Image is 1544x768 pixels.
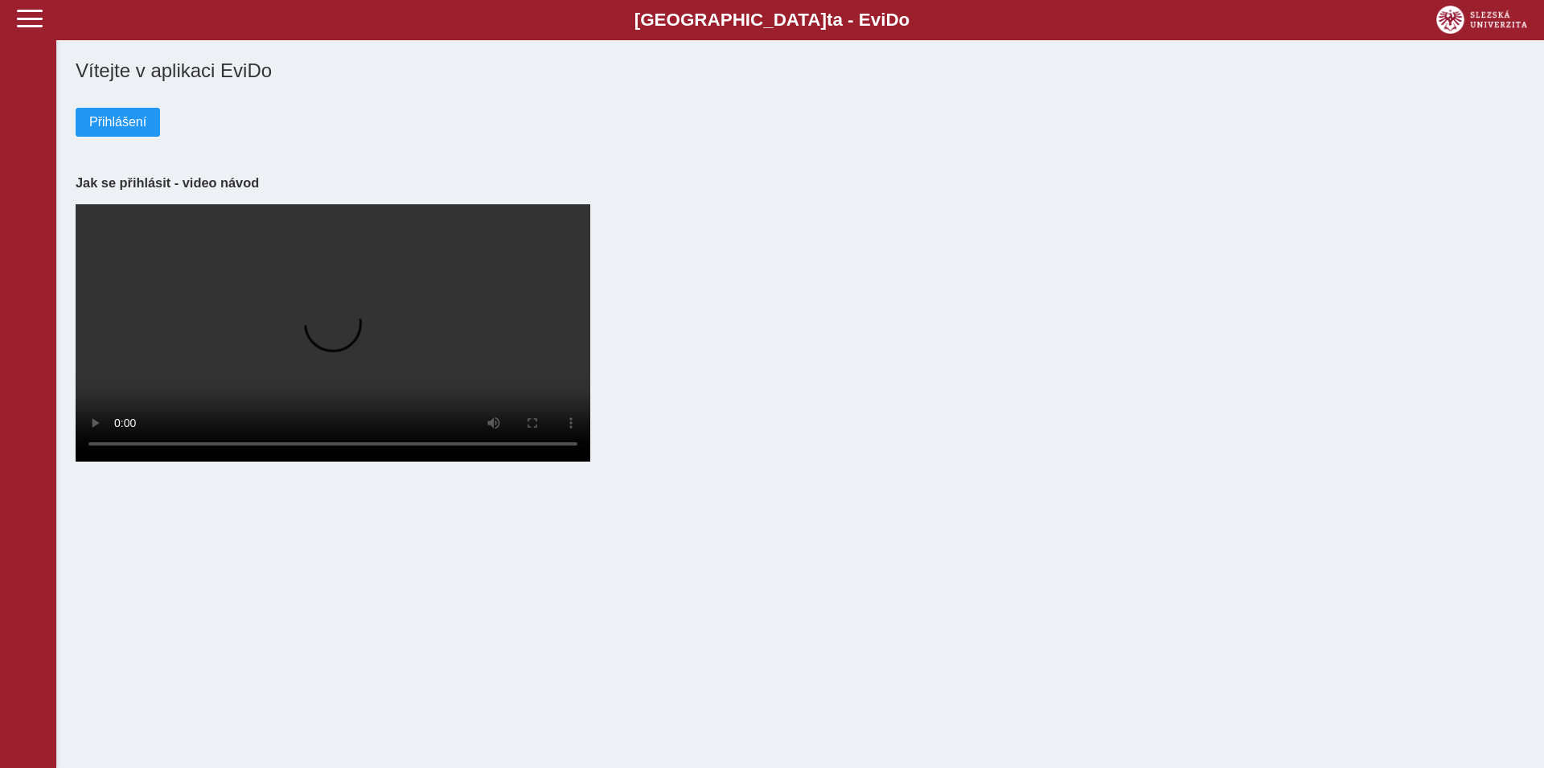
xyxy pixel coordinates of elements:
[827,10,832,30] span: t
[885,10,898,30] span: D
[76,204,590,462] video: Your browser does not support the video tag.
[89,115,146,129] span: Přihlášení
[899,10,910,30] span: o
[48,10,1496,31] b: [GEOGRAPHIC_DATA] a - Evi
[76,108,160,137] button: Přihlášení
[76,175,1525,191] h3: Jak se přihlásit - video návod
[1436,6,1527,34] img: logo_web_su.png
[76,60,1525,82] h1: Vítejte v aplikaci EviDo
